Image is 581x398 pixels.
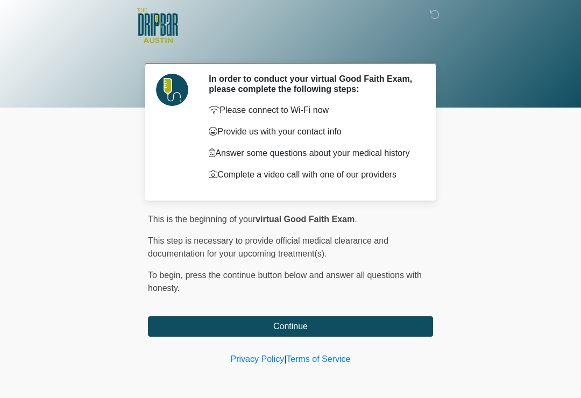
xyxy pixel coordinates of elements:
[231,354,285,364] a: Privacy Policy
[148,316,433,337] button: Continue
[148,271,185,280] span: To begin,
[284,354,286,364] a: |
[209,147,417,160] p: Answer some questions about your medical history
[209,168,417,181] p: Complete a video call with one of our providers
[209,125,417,138] p: Provide us with your contact info
[209,74,417,94] h2: In order to conduct your virtual Good Faith Exam, please complete the following steps:
[286,354,350,364] a: Terms of Service
[137,8,178,43] img: The DRIPBaR - Austin The Domain Logo
[156,74,188,106] img: Agent Avatar
[209,104,417,117] p: Please connect to Wi-Fi now
[148,236,388,258] span: This step is necessary to provide official medical clearance and documentation for your upcoming ...
[148,215,256,224] span: This is the beginning of your
[355,215,357,224] span: .
[256,215,355,224] strong: virtual Good Faith Exam
[148,271,422,293] span: press the continue button below and answer all questions with honesty.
